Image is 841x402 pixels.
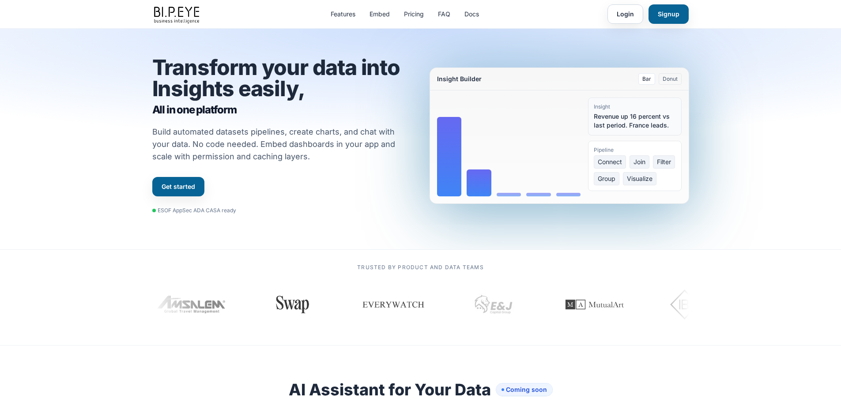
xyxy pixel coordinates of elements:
[464,10,479,19] a: Docs
[152,57,412,117] h1: Transform your data into Insights easily,
[496,383,552,396] span: Coming soon
[152,126,407,163] p: Build automated datasets pipelines, create charts, and chat with your data. No code needed. Embed...
[649,4,689,24] a: Signup
[670,287,720,322] img: IBI
[157,296,227,313] img: Amsalem
[607,4,643,24] a: Login
[152,177,204,196] a: Get started
[438,10,450,19] a: FAQ
[594,103,676,110] div: Insight
[331,10,355,19] a: Features
[272,296,313,313] img: Swap
[362,291,425,318] img: Everywatch
[289,381,552,398] h2: AI Assistant for Your Data
[594,172,619,185] span: Group
[472,282,516,327] img: EJ Capital
[152,207,236,214] div: ESOF AppSec ADA CASA ready
[630,155,649,169] span: Join
[653,155,675,169] span: Filter
[152,264,689,271] p: Trusted by product and data teams
[638,73,655,85] button: Bar
[437,75,482,83] div: Insight Builder
[437,98,581,196] div: Bar chart
[152,103,412,117] span: All in one platform
[404,10,424,19] a: Pricing
[555,282,634,327] img: MutualArt
[152,4,203,24] img: bipeye-logo
[594,147,676,154] div: Pipeline
[659,73,682,85] button: Donut
[623,172,656,185] span: Visualize
[594,112,676,130] div: Revenue up 16 percent vs last period. France leads.
[594,155,626,169] span: Connect
[370,10,390,19] a: Embed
